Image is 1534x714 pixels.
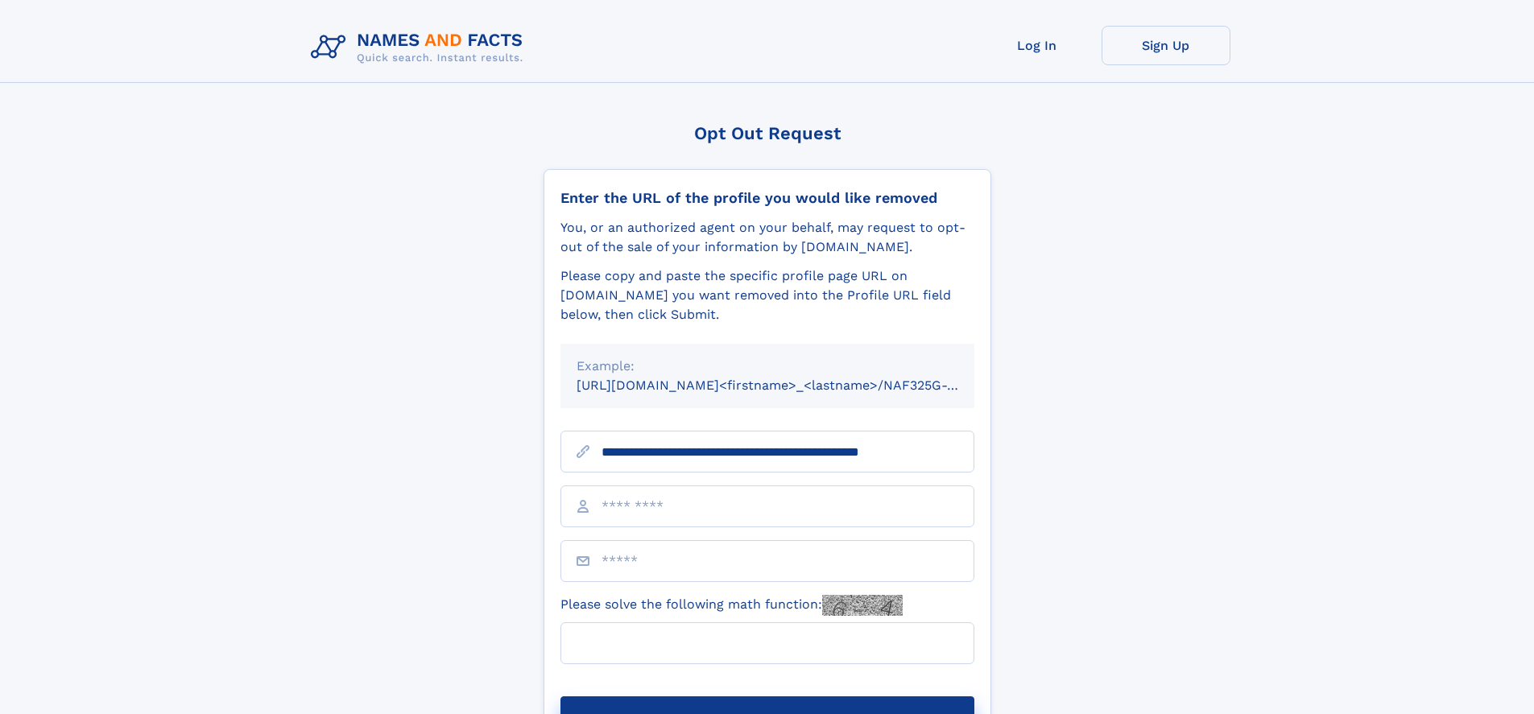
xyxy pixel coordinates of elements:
[973,26,1102,65] a: Log In
[1102,26,1230,65] a: Sign Up
[560,266,974,324] div: Please copy and paste the specific profile page URL on [DOMAIN_NAME] you want removed into the Pr...
[560,595,903,616] label: Please solve the following math function:
[577,357,958,376] div: Example:
[560,189,974,207] div: Enter the URL of the profile you would like removed
[577,378,1005,393] small: [URL][DOMAIN_NAME]<firstname>_<lastname>/NAF325G-xxxxxxxx
[560,218,974,257] div: You, or an authorized agent on your behalf, may request to opt-out of the sale of your informatio...
[544,123,991,143] div: Opt Out Request
[304,26,536,69] img: Logo Names and Facts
